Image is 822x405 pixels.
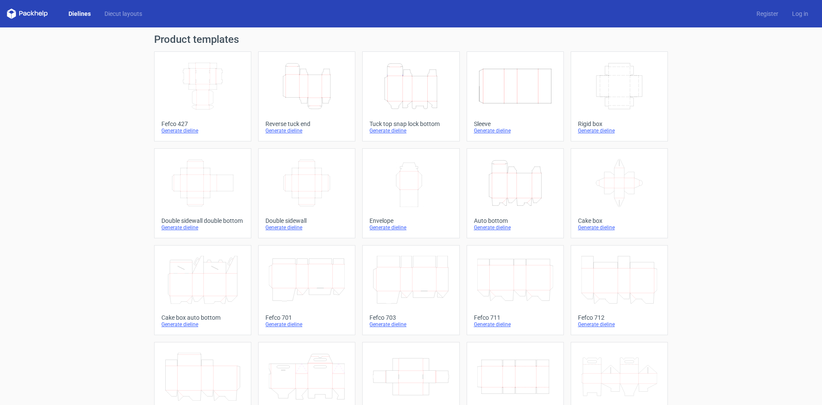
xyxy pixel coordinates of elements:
[154,51,251,141] a: Fefco 427Generate dieline
[578,120,661,127] div: Rigid box
[578,321,661,328] div: Generate dieline
[265,224,348,231] div: Generate dieline
[369,314,452,321] div: Fefco 703
[467,148,564,238] a: Auto bottomGenerate dieline
[578,224,661,231] div: Generate dieline
[571,245,668,335] a: Fefco 712Generate dieline
[161,217,244,224] div: Double sidewall double bottom
[161,127,244,134] div: Generate dieline
[265,120,348,127] div: Reverse tuck end
[578,127,661,134] div: Generate dieline
[578,314,661,321] div: Fefco 712
[258,148,355,238] a: Double sidewallGenerate dieline
[161,314,244,321] div: Cake box auto bottom
[258,51,355,141] a: Reverse tuck endGenerate dieline
[578,217,661,224] div: Cake box
[265,321,348,328] div: Generate dieline
[369,321,452,328] div: Generate dieline
[474,321,557,328] div: Generate dieline
[154,245,251,335] a: Cake box auto bottomGenerate dieline
[474,217,557,224] div: Auto bottom
[258,245,355,335] a: Fefco 701Generate dieline
[474,314,557,321] div: Fefco 711
[362,245,459,335] a: Fefco 703Generate dieline
[154,148,251,238] a: Double sidewall double bottomGenerate dieline
[161,120,244,127] div: Fefco 427
[571,148,668,238] a: Cake boxGenerate dieline
[474,120,557,127] div: Sleeve
[362,51,459,141] a: Tuck top snap lock bottomGenerate dieline
[467,51,564,141] a: SleeveGenerate dieline
[369,120,452,127] div: Tuck top snap lock bottom
[785,9,815,18] a: Log in
[161,321,244,328] div: Generate dieline
[474,224,557,231] div: Generate dieline
[265,217,348,224] div: Double sidewall
[154,34,668,45] h1: Product templates
[369,224,452,231] div: Generate dieline
[362,148,459,238] a: EnvelopeGenerate dieline
[571,51,668,141] a: Rigid boxGenerate dieline
[369,127,452,134] div: Generate dieline
[369,217,452,224] div: Envelope
[474,127,557,134] div: Generate dieline
[161,224,244,231] div: Generate dieline
[265,314,348,321] div: Fefco 701
[265,127,348,134] div: Generate dieline
[62,9,98,18] a: Dielines
[98,9,149,18] a: Diecut layouts
[467,245,564,335] a: Fefco 711Generate dieline
[750,9,785,18] a: Register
